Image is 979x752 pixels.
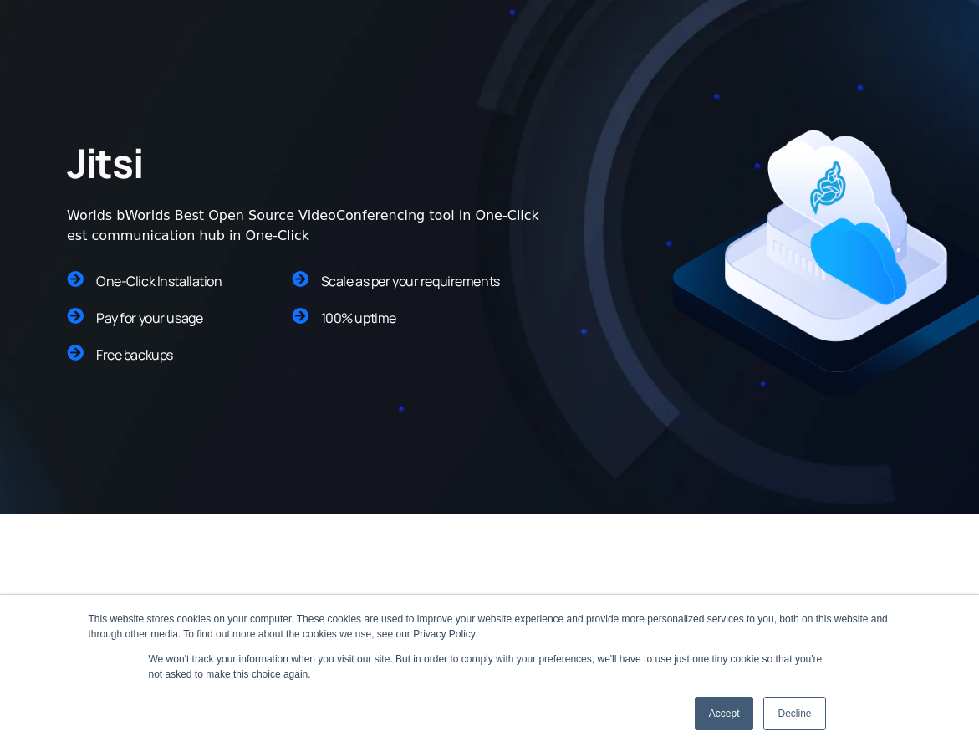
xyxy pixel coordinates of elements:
[321,272,500,290] span: Scale as per your requirements
[321,309,396,327] span: 100% uptime
[67,137,553,189] h2: Jitsi
[89,611,891,642] div: This website stores cookies on your computer. These cookies are used to improve your website expe...
[96,345,173,364] span: Free backups
[763,697,825,730] a: Decline
[149,652,831,682] p: We won't track your information when you visit our site. But in order to comply with your prefere...
[96,272,222,290] span: One-Click Installation
[67,206,561,246] div: Worlds bWorlds Best Open Source VideoConferencing tool in One-Click est communication hub in One-...
[695,697,754,730] a: Accept
[96,309,202,327] span: Pay for your usage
